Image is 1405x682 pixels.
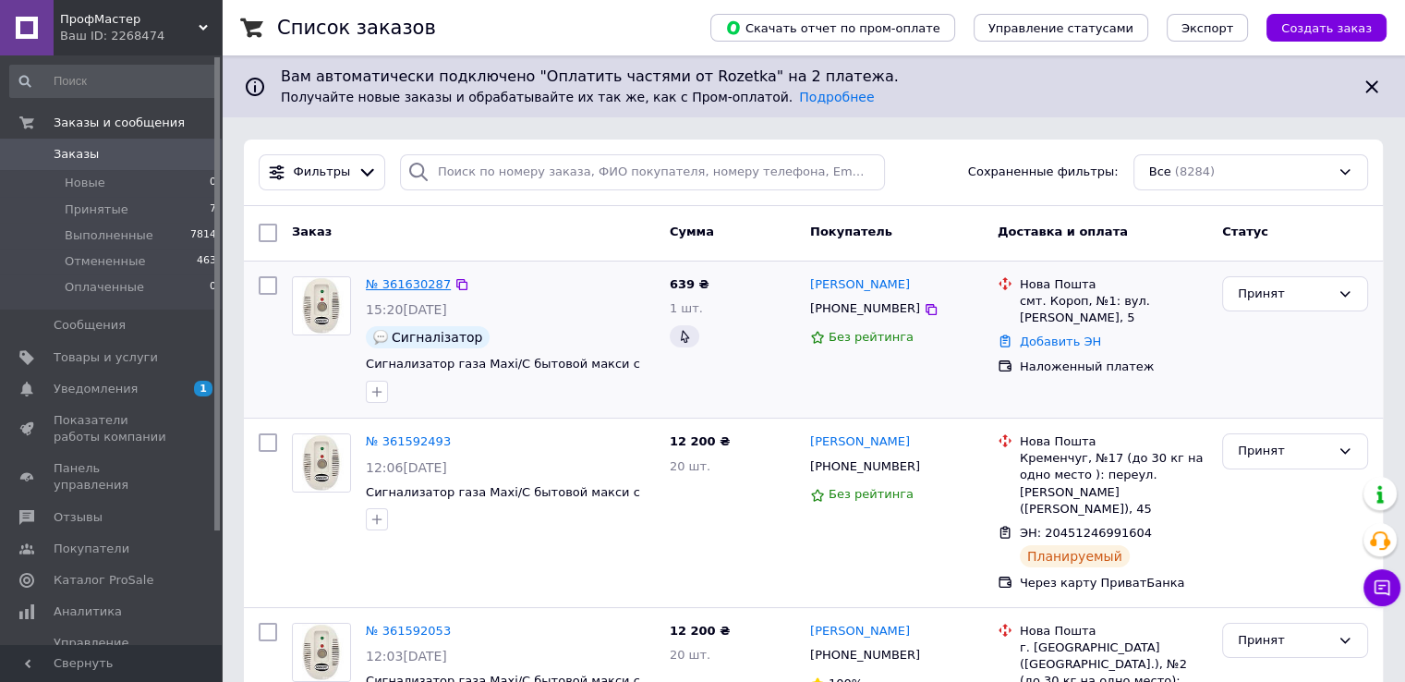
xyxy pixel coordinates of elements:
[366,624,451,638] a: № 361592053
[810,623,910,640] a: [PERSON_NAME]
[1181,21,1233,35] span: Экспорт
[1266,14,1387,42] button: Создать заказ
[1281,21,1372,35] span: Создать заказ
[54,603,122,620] span: Аналитика
[65,227,153,244] span: Выполненные
[1020,293,1207,326] div: смт. Короп, №1: вул. [PERSON_NAME], 5
[54,115,185,131] span: Заказы и сообщения
[1222,225,1268,238] span: Статус
[210,201,216,218] span: 7
[810,276,910,294] a: [PERSON_NAME]
[210,175,216,191] span: 0
[670,648,710,662] span: 20 шт.
[810,225,892,238] span: Покупатель
[1020,545,1130,567] div: Планируемый
[65,201,128,218] span: Принятые
[998,225,1128,238] span: Доставка и оплата
[54,509,103,526] span: Отзывы
[829,330,914,344] span: Без рейтинга
[54,381,138,397] span: Уведомления
[366,302,447,317] span: 15:20[DATE]
[670,434,730,448] span: 12 200 ₴
[1149,164,1171,181] span: Все
[54,349,158,366] span: Товары и услуги
[974,14,1148,42] button: Управление статусами
[1020,623,1207,639] div: Нова Пошта
[1020,526,1152,540] span: ЭН: 20451246991604
[54,317,126,334] span: Сообщения
[281,90,874,104] span: Получайте новые заказы и обрабатывайте их так же, как с Пром-оплатой.
[400,154,885,190] input: Поиск по номеру заказа, ФИО покупателя, номеру телефона, Email, номеру накладной
[670,624,730,638] span: 12 200 ₴
[710,14,955,42] button: Скачать отчет по пром-оплате
[1020,335,1101,348] a: Добавить ЭН
[65,175,105,191] span: Новые
[293,624,350,681] img: Фото товару
[366,277,451,291] a: № 361630287
[210,279,216,296] span: 0
[1167,14,1248,42] button: Экспорт
[968,164,1119,181] span: Сохраненные фильтры:
[65,279,144,296] span: Оплаченные
[292,225,332,238] span: Заказ
[810,648,920,662] span: [PHONE_NUMBER]
[670,277,709,291] span: 639 ₴
[1238,442,1330,461] div: Принят
[54,460,171,493] span: Панель управления
[1020,433,1207,450] div: Нова Пошта
[1020,450,1207,518] div: Кременчуг, №17 (до 30 кг на одно место ): переул. [PERSON_NAME] ([PERSON_NAME]), 45
[670,459,710,473] span: 20 шт.
[293,277,350,335] img: Фото товару
[366,434,451,448] a: № 361592493
[54,635,171,668] span: Управление сайтом
[1238,285,1330,304] div: Принят
[670,225,714,238] span: Сумма
[366,649,447,664] span: 12:03[DATE]
[54,572,153,589] span: Каталог ProSale
[1020,276,1207,293] div: Нова Пошта
[277,17,436,39] h1: Список заказов
[725,19,940,36] span: Скачать отчет по пром-оплате
[810,301,920,315] span: [PHONE_NUMBER]
[366,460,447,475] span: 12:06[DATE]
[9,65,218,98] input: Поиск
[799,90,874,104] a: Подробнее
[292,623,351,682] a: Фото товару
[829,487,914,501] span: Без рейтинга
[292,276,351,335] a: Фото товару
[1020,575,1207,591] div: Через карту ПриватБанка
[54,541,129,557] span: Покупатели
[1363,569,1400,606] button: Чат с покупателем
[988,21,1133,35] span: Управление статусами
[810,433,910,451] a: [PERSON_NAME]
[366,485,640,499] a: Сигнализатор газа Maxi/C бытовой макси с
[190,227,216,244] span: 7814
[194,381,212,396] span: 1
[810,459,920,473] span: [PHONE_NUMBER]
[54,146,99,163] span: Заказы
[373,330,388,345] img: :speech_balloon:
[670,301,703,315] span: 1 шт.
[292,433,351,493] a: Фото товару
[293,434,350,492] img: Фото товару
[65,253,145,270] span: Отмененные
[1175,164,1215,178] span: (8284)
[366,357,640,371] a: Сигнализатор газа Maxi/C бытовой макси с
[281,67,1346,88] span: Вам автоматически подключено "Оплатить частями от Rozetka" на 2 платежа.
[1020,359,1207,375] div: Наложенный платеж
[197,253,216,270] span: 463
[294,164,351,181] span: Фильтры
[60,28,222,44] div: Ваш ID: 2268474
[392,330,482,345] span: Сигналізатор
[1248,20,1387,34] a: Создать заказ
[60,11,199,28] span: ПрофМастер
[54,412,171,445] span: Показатели работы компании
[1238,631,1330,651] div: Принят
